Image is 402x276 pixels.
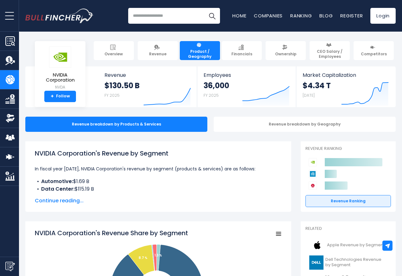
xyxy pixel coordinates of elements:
li: $115.19 B [35,185,282,193]
p: Revenue Ranking [305,146,391,151]
a: Dell Technologies Revenue by Segment [305,254,391,271]
b: Automotive: [41,178,73,185]
span: Market Capitalization [303,72,389,78]
img: DELL logo [309,255,323,270]
small: NVDA [40,84,80,90]
img: NVIDIA Corporation competitors logo [309,158,317,166]
a: Revenue Ranking [305,195,391,207]
a: Apple Revenue by Segment [305,236,391,254]
p: In fiscal year [DATE], NVIDIA Corporation's revenue by segment (products & services) are as follows: [35,165,282,173]
span: Overview [104,52,123,57]
tspan: NVIDIA Corporation's Revenue Share by Segment [35,229,188,237]
span: Apple Revenue by Segment [327,242,385,248]
a: Ownership [266,41,306,60]
a: Product / Geography [180,41,220,60]
small: FY 2025 [204,93,219,98]
small: FY 2025 [104,93,120,98]
a: Login [370,8,396,24]
a: Revenue $130.50 B FY 2025 [98,66,197,107]
a: Employees 36,000 FY 2025 [197,66,296,107]
img: Ownership [5,113,15,123]
span: Competitors [361,52,387,57]
a: Financials [222,41,262,60]
img: Broadcom competitors logo [309,181,317,190]
span: Revenue [104,72,191,78]
div: Revenue breakdown by Products & Services [25,117,207,132]
span: Revenue [149,52,166,57]
tspan: 8.7 % [139,255,148,260]
img: Applied Materials competitors logo [309,170,317,178]
h1: NVIDIA Corporation's Revenue by Segment [35,149,282,158]
tspan: 1.3 % [154,253,162,258]
span: Continue reading... [35,197,282,205]
span: Employees [204,72,289,78]
a: NVIDIA Corporation NVDA [40,46,81,91]
a: Register [340,12,363,19]
small: [DATE] [303,93,315,98]
span: Dell Technologies Revenue by Segment [325,257,387,268]
li: $1.69 B [35,178,282,185]
a: Go to homepage [25,9,93,23]
a: Overview [94,41,134,60]
span: Financials [231,52,252,57]
a: Revenue [138,41,178,60]
img: Bullfincher logo [25,9,94,23]
span: NVIDIA Corporation [40,72,80,83]
a: Ranking [290,12,312,19]
p: Related [305,226,391,231]
a: Home [232,12,246,19]
span: Product / Geography [183,49,217,59]
img: AAPL logo [309,238,325,252]
a: Blog [319,12,333,19]
a: Market Capitalization $4.34 T [DATE] [296,66,395,107]
strong: 36,000 [204,81,229,90]
a: +Follow [44,91,76,102]
div: Revenue breakdown by Geography [214,117,396,132]
strong: + [51,94,54,99]
a: Companies [254,12,283,19]
strong: $130.50 B [104,81,140,90]
b: Data Center: [41,185,75,193]
a: CEO Salary / Employees [310,41,350,60]
button: Search [204,8,220,24]
strong: $4.34 T [303,81,331,90]
span: CEO Salary / Employees [312,49,347,59]
span: Ownership [275,52,297,57]
a: Competitors [354,41,394,60]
